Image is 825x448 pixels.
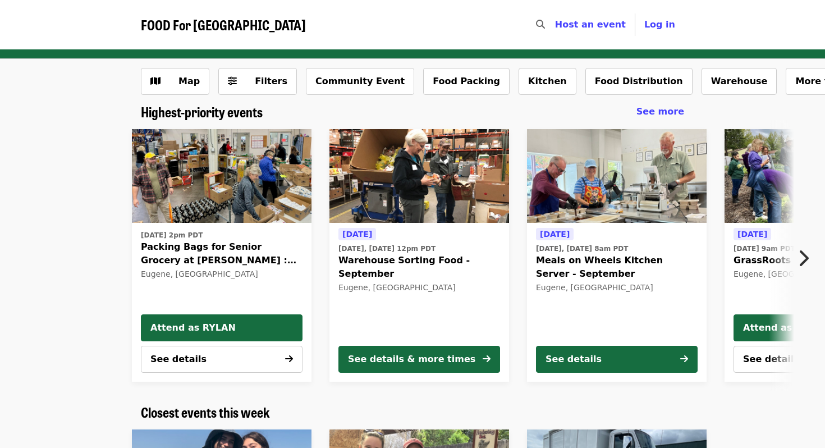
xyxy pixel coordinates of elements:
a: See more [636,105,684,118]
span: Warehouse Sorting Food - September [338,254,500,281]
div: Eugene, [GEOGRAPHIC_DATA] [141,269,302,279]
img: Packing Bags for Senior Grocery at Bailey Hill : October organized by FOOD For Lane County [132,129,311,223]
time: [DATE], [DATE] 12pm PDT [338,244,436,254]
div: Eugene, [GEOGRAPHIC_DATA] [536,283,698,292]
span: Attend as RYLAN [150,321,293,335]
button: Next item [788,243,825,274]
span: FOOD For [GEOGRAPHIC_DATA] [141,15,306,34]
img: Meals on Wheels Kitchen Server - September organized by FOOD For Lane County [527,129,707,223]
div: See details [546,353,602,366]
span: Log in [644,19,675,30]
span: Map [178,76,200,86]
i: arrow-right icon [285,354,293,364]
span: Highest-priority events [141,102,263,121]
a: FOOD For [GEOGRAPHIC_DATA] [141,17,306,33]
span: Closest events this week [141,402,270,422]
time: [DATE], [DATE] 8am PDT [536,244,628,254]
i: search icon [536,19,545,30]
span: See more [636,106,684,117]
button: See details [141,346,302,373]
button: See details [536,346,698,373]
a: See details for "Meals on Wheels Kitchen Server - September" [527,129,707,382]
i: arrow-right icon [680,354,688,364]
span: [DATE] [540,230,570,239]
span: [DATE] [342,230,372,239]
button: Show map view [141,68,209,95]
time: [DATE] 9am PDT [734,244,795,254]
i: arrow-right icon [483,354,491,364]
button: Community Event [306,68,414,95]
i: map icon [150,76,161,86]
button: Warehouse [702,68,777,95]
div: See details & more times [348,353,475,366]
a: Host an event [555,19,626,30]
img: Warehouse Sorting Food - September organized by FOOD For Lane County [329,129,509,223]
a: Closest events this week [141,404,270,420]
span: Meals on Wheels Kitchen Server - September [536,254,698,281]
a: See details for "Packing Bags for Senior Grocery at Bailey Hill : October" [141,227,302,281]
button: See details & more times [338,346,500,373]
button: Filters (0 selected) [218,68,297,95]
button: Food Distribution [585,68,693,95]
i: sliders-h icon [228,76,237,86]
span: Filters [255,76,287,86]
div: Highest-priority events [132,104,693,120]
span: See details [150,354,207,364]
div: Eugene, [GEOGRAPHIC_DATA] [338,283,500,292]
a: Packing Bags for Senior Grocery at Bailey Hill : October [132,129,311,223]
button: Attend as RYLAN [141,314,302,341]
div: Closest events this week [132,404,693,420]
button: Food Packing [423,68,510,95]
a: See details for "Warehouse Sorting Food - September" [329,129,509,382]
button: Log in [635,13,684,36]
span: [DATE] [737,230,767,239]
a: Highest-priority events [141,104,263,120]
time: [DATE] 2pm PDT [141,230,203,240]
button: Kitchen [519,68,576,95]
input: Search [552,11,561,38]
span: Packing Bags for Senior Grocery at [PERSON_NAME] : October [141,240,302,267]
i: chevron-right icon [797,248,809,269]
